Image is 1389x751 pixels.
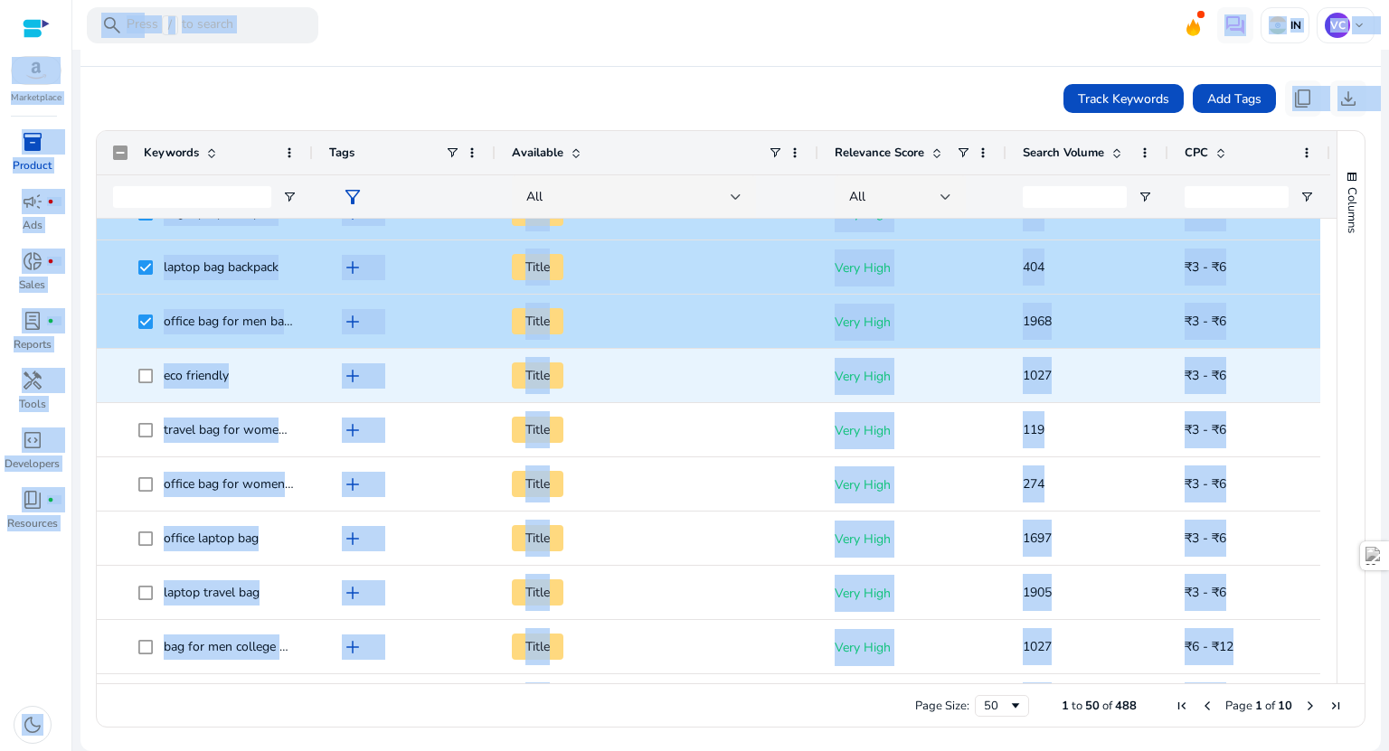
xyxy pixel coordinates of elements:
[835,412,990,449] p: Very High
[1023,313,1052,330] span: 1968
[342,186,364,208] span: filter_alt
[329,145,354,161] span: Tags
[1185,421,1226,438] span: ₹3 - ₹6
[1023,421,1044,438] span: 119
[1023,367,1052,384] span: 1027
[342,528,364,549] span: add
[12,57,61,84] img: amazon.svg
[1278,698,1292,714] span: 10
[835,521,990,558] p: Very High
[22,429,43,451] span: code_blocks
[342,365,364,387] span: add
[512,471,563,497] span: Title
[835,145,924,161] span: Relevance Score
[22,250,43,272] span: donut_small
[526,188,543,205] span: All
[1185,584,1226,601] span: ₹3 - ₹6
[14,336,52,352] p: Reports
[1023,475,1044,493] span: 274
[19,396,46,412] p: Tools
[23,217,43,233] p: Ads
[22,489,43,511] span: book_4
[1285,80,1321,117] button: content_copy
[1115,698,1137,714] span: 488
[342,582,364,604] span: add
[512,579,563,605] span: Title
[162,15,178,35] span: /
[47,317,54,324] span: fiber_manual_record
[975,695,1029,717] div: Page Size
[47,496,54,503] span: fiber_manual_record
[1337,88,1359,109] span: download
[1344,187,1360,233] span: Columns
[512,145,563,161] span: Available
[164,421,340,438] span: travel bag for women backpack
[164,638,317,655] span: bag for men college stylish
[1330,80,1366,117] button: download
[1303,699,1318,713] div: Next Page
[164,313,321,330] span: office bag for men backpack
[849,188,865,205] span: All
[835,249,990,286] p: Very High
[512,308,563,334] span: Title
[22,714,43,736] span: dark_mode
[1175,699,1189,713] div: First Page
[1225,698,1252,714] span: Page
[835,358,990,395] p: Very High
[1185,638,1233,655] span: ₹6 - ₹12
[1325,13,1350,38] p: VC
[1265,698,1275,714] span: of
[47,258,54,265] span: fiber_manual_record
[1185,313,1226,330] span: ₹3 - ₹6
[1269,16,1287,34] img: in.svg
[1063,84,1184,113] button: Track Keywords
[1185,186,1289,208] input: CPC Filter Input
[1085,698,1100,714] span: 50
[1185,367,1226,384] span: ₹3 - ₹6
[47,198,54,205] span: fiber_manual_record
[1292,88,1314,109] span: content_copy
[512,525,563,551] span: Title
[1023,258,1044,276] span: 404
[835,304,990,341] p: Very High
[11,91,61,105] p: Marketplace
[1023,530,1052,547] span: 1697
[1023,145,1104,161] span: Search Volume
[342,202,364,224] span: add
[835,575,990,612] p: Very High
[1185,530,1226,547] span: ₹3 - ₹6
[1193,84,1276,113] button: Add Tags
[1287,18,1301,33] p: IN
[915,698,969,714] div: Page Size:
[22,131,43,153] span: inventory_2
[1185,145,1208,161] span: CPC
[13,157,52,174] p: Product
[512,254,563,280] span: Title
[1138,190,1152,204] button: Open Filter Menu
[1352,18,1366,33] span: keyboard_arrow_down
[22,191,43,212] span: campaign
[1185,475,1226,493] span: ₹3 - ₹6
[835,466,990,503] p: Very High
[144,145,199,161] span: Keywords
[1023,186,1127,208] input: Search Volume Filter Input
[984,698,1008,714] div: 50
[342,311,364,333] span: add
[164,584,260,601] span: laptop travel bag
[512,634,563,660] span: Title
[127,15,233,35] p: Press to search
[164,204,279,221] span: bag laptop backpack
[164,475,339,493] span: office bag for women backpack
[282,190,297,204] button: Open Filter Menu
[1185,258,1226,276] span: ₹3 - ₹6
[1200,699,1214,713] div: Previous Page
[164,530,259,547] span: office laptop bag
[101,14,123,36] span: search
[342,474,364,495] span: add
[1299,190,1314,204] button: Open Filter Menu
[512,417,563,443] span: Title
[1255,698,1262,714] span: 1
[1062,698,1069,714] span: 1
[22,310,43,332] span: lab_profile
[1023,638,1052,655] span: 1027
